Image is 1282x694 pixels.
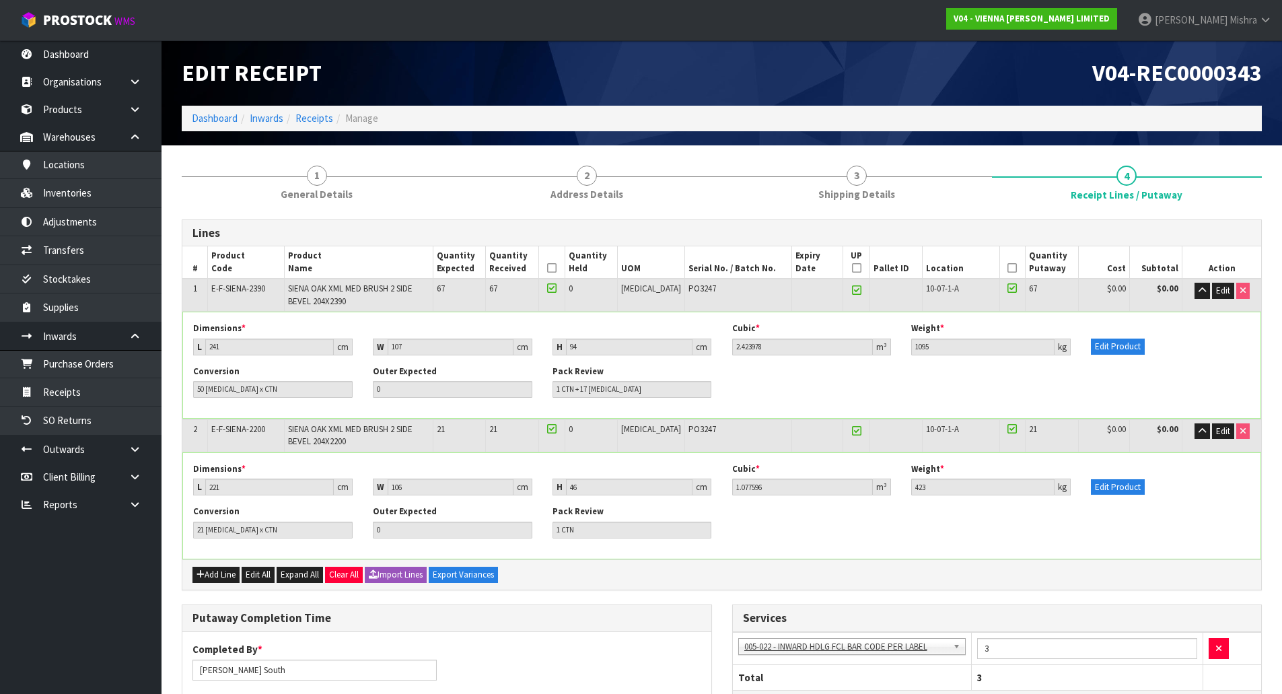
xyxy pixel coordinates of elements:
span: Shipping Details [818,187,895,201]
span: 3 [977,671,983,684]
th: Quantity Held [565,246,618,279]
th: Product Code [208,246,285,279]
span: 1 [307,166,327,186]
h3: Putaway Completion Time [192,612,701,625]
div: cm [334,479,353,495]
strong: $0.00 [1157,283,1178,294]
input: Conversion [193,381,353,398]
a: Dashboard [192,112,238,125]
th: Serial No. / Batch No. [685,246,791,279]
span: PO3247 [688,423,716,435]
span: Edit [1216,425,1230,437]
span: 1 [193,283,197,294]
div: kg [1055,479,1071,495]
span: ProStock [43,11,112,29]
div: cm [692,339,711,355]
th: Quantity Expected [433,246,486,279]
span: $0.00 [1107,423,1126,435]
span: 10-07-1-A [926,283,959,294]
button: Expand All [277,567,323,583]
button: Edit Product [1091,479,1145,495]
button: Export Variances [429,567,498,583]
th: Total [733,665,972,691]
span: [MEDICAL_DATA] [621,423,681,435]
div: m³ [873,339,891,355]
th: Location [923,246,999,279]
span: 10-07-1-A [926,423,959,435]
label: Conversion [193,506,240,518]
input: Pack Review [553,381,712,398]
strong: V04 - VIENNA [PERSON_NAME] LIMITED [954,13,1110,24]
span: 67 [1029,283,1037,294]
span: 67 [489,283,497,294]
button: Add Line [192,567,240,583]
th: # [182,246,208,279]
th: Quantity Received [486,246,539,279]
span: SIENA OAK XML MED BRUSH 2 SIDE BEVEL 204X2390 [288,283,413,306]
input: Width [388,479,513,495]
label: Completed By [192,642,262,656]
input: Weight [911,479,1055,495]
a: Receipts [295,112,333,125]
button: Edit [1212,283,1234,299]
h3: Services [743,612,1252,625]
button: Edit [1212,423,1234,440]
span: 67 [437,283,445,294]
input: Pack Review [553,522,712,539]
small: WMS [114,15,135,28]
label: Dimensions [193,463,246,475]
th: Pallet ID [869,246,922,279]
label: Conversion [193,366,240,378]
span: Expand All [281,569,319,580]
span: 005-022 - INWARD HDLG FCL BAR CODE PER LABEL [744,639,948,655]
span: 2 [577,166,597,186]
h3: Lines [192,227,1251,240]
label: Cubic [732,322,760,335]
div: kg [1055,339,1071,355]
input: Height [566,339,693,355]
span: Receipt Lines / Putaway [1071,188,1182,202]
span: E-F-SIENA-2200 [211,423,265,435]
div: cm [513,479,532,495]
div: cm [334,339,353,355]
span: [PERSON_NAME] [1155,13,1227,26]
span: 0 [569,423,573,435]
strong: H [557,481,563,493]
input: Outer Expected [373,381,532,398]
span: [MEDICAL_DATA] [621,283,681,294]
label: Cubic [732,463,760,475]
button: Import Lines [365,567,427,583]
span: General Details [281,187,353,201]
span: 0 [569,283,573,294]
input: Cubic [732,479,874,495]
span: $0.00 [1107,283,1126,294]
span: SIENA OAK XML MED BRUSH 2 SIDE BEVEL 204X2200 [288,423,413,447]
th: Product Name [284,246,433,279]
button: Edit All [242,567,275,583]
span: 4 [1116,166,1137,186]
button: Clear All [325,567,363,583]
th: Quantity Putaway [1026,246,1079,279]
button: Edit Product [1091,339,1145,355]
a: V04 - VIENNA [PERSON_NAME] LIMITED [946,8,1117,30]
span: E-F-SIENA-2390 [211,283,265,294]
span: 2 [193,423,197,435]
input: Weight [911,339,1055,355]
a: Inwards [250,112,283,125]
input: Length [205,339,334,355]
th: Cost [1078,246,1129,279]
strong: L [197,341,202,353]
label: Outer Expected [373,506,437,518]
strong: L [197,481,202,493]
th: UP [843,246,870,279]
th: Subtotal [1129,246,1182,279]
th: Action [1182,246,1261,279]
input: Length [205,479,334,495]
label: Pack Review [553,366,604,378]
label: Outer Expected [373,366,437,378]
span: 21 [489,423,497,435]
div: m³ [873,479,891,495]
input: Height [566,479,693,495]
span: Edit Receipt [182,59,322,87]
strong: W [377,341,384,353]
